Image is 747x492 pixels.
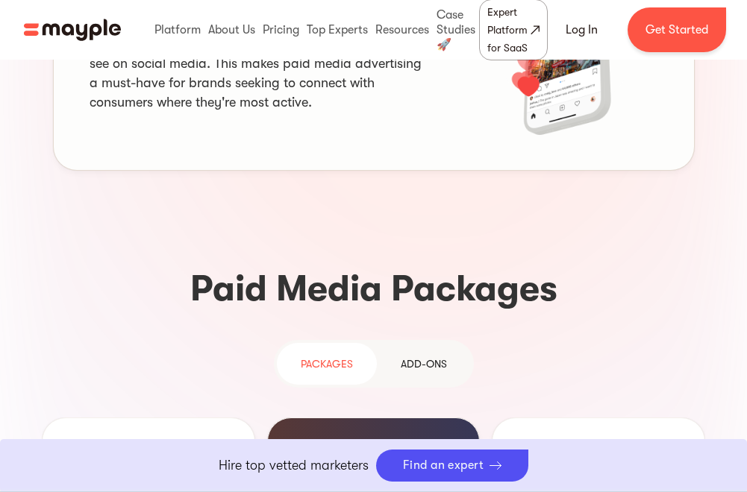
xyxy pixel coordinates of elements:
p: Hire top vetted marketers [219,455,369,476]
div: About Us [204,6,259,54]
h3: Paid Media Packages [42,265,705,313]
div: Find an expert [403,458,484,473]
div: Resources [372,6,433,54]
div: Add-ons [401,355,447,373]
img: Mayple logo [24,16,121,44]
a: Log In [548,12,616,48]
div: PAckages [301,355,353,373]
iframe: Chat Widget [516,331,747,492]
a: home [24,16,121,44]
a: Get Started [628,7,726,52]
div: Platform [151,6,204,54]
div: Expert Platform for SaaS [487,3,528,57]
div: Top Experts [303,6,372,54]
div: Pricing [259,6,303,54]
